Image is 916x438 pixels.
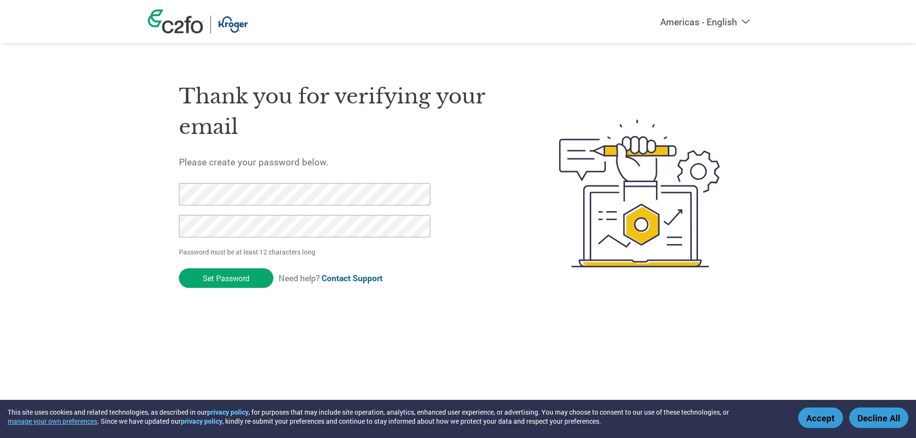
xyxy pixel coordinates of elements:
[179,156,514,168] h5: Please create your password below.
[322,273,383,284] a: Contact Support
[849,407,908,428] button: Decline All
[218,16,248,33] img: Kroger
[798,407,843,428] button: Accept
[207,407,249,417] a: privacy policy
[148,10,203,33] img: c2fo logo
[179,81,514,143] h1: Thank you for verifying your email
[179,268,273,288] input: Set Password
[8,407,784,426] div: This site uses cookies and related technologies, as described in our , for purposes that may incl...
[8,417,97,426] button: manage your own preferences
[181,417,222,426] a: privacy policy
[179,247,434,257] p: Password must be at least 12 characters long
[542,67,738,320] img: create-password
[279,273,383,284] span: Need help?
